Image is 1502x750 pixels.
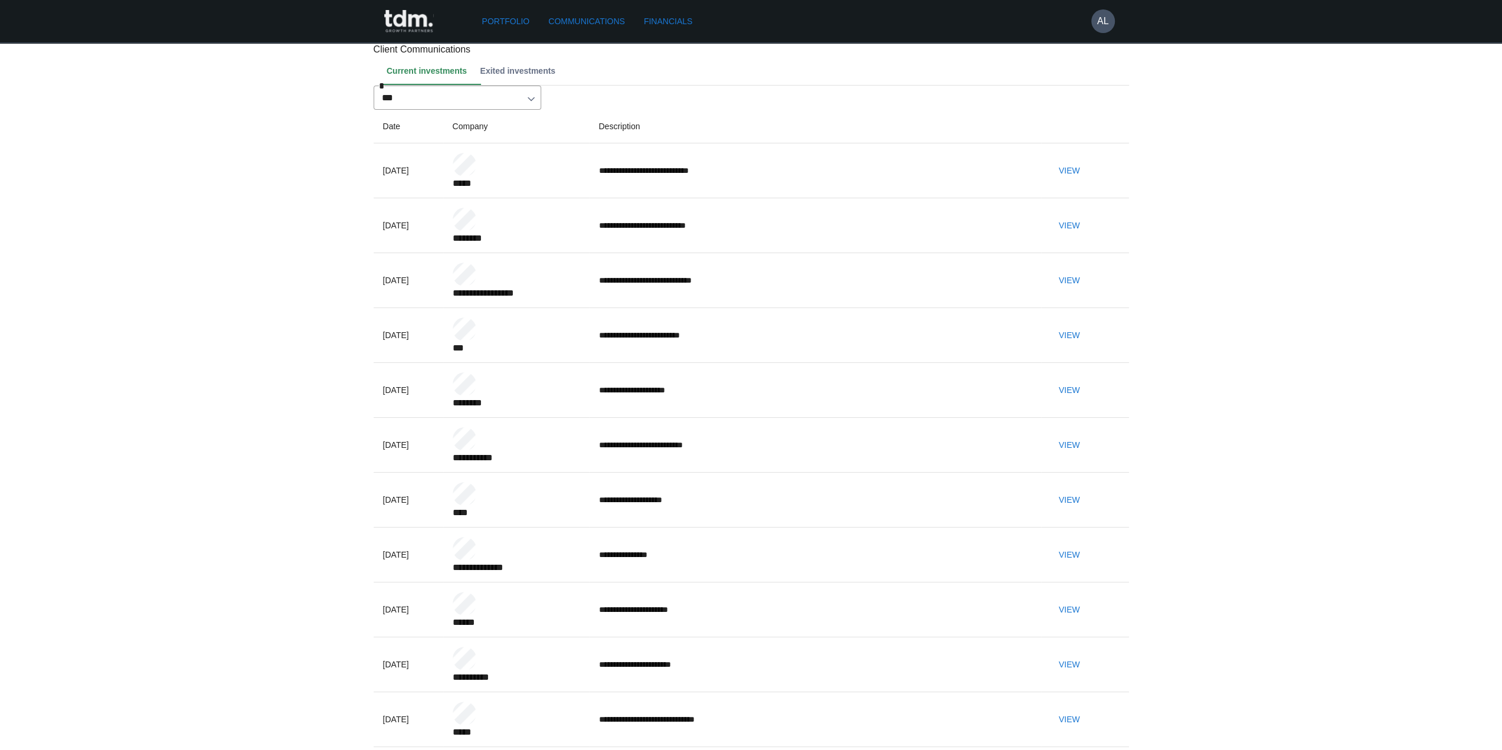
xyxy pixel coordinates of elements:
button: Exited investments [476,57,565,85]
button: Current investments [383,57,477,85]
td: [DATE] [374,363,443,418]
button: View [1051,434,1088,456]
button: View [1051,325,1088,346]
th: Description [589,110,1040,143]
button: AL [1091,9,1115,33]
td: [DATE] [374,528,443,582]
button: View [1051,379,1088,401]
td: [DATE] [374,473,443,528]
button: View [1051,709,1088,731]
a: Financials [639,11,697,32]
button: View [1051,489,1088,511]
button: View [1051,654,1088,676]
a: Portfolio [477,11,535,32]
th: Company [443,110,590,143]
p: Client Communications [374,42,1129,57]
td: [DATE] [374,637,443,692]
td: [DATE] [374,308,443,363]
td: [DATE] [374,143,443,198]
button: View [1051,160,1088,182]
button: View [1051,544,1088,566]
button: View [1051,215,1088,237]
button: View [1051,270,1088,292]
button: View [1051,599,1088,621]
td: [DATE] [374,198,443,253]
th: Date [374,110,443,143]
td: [DATE] [374,692,443,747]
td: [DATE] [374,582,443,637]
a: Communications [544,11,630,32]
td: [DATE] [374,253,443,308]
h6: AL [1097,14,1109,28]
div: Client notes tab [383,57,1129,85]
td: [DATE] [374,418,443,473]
